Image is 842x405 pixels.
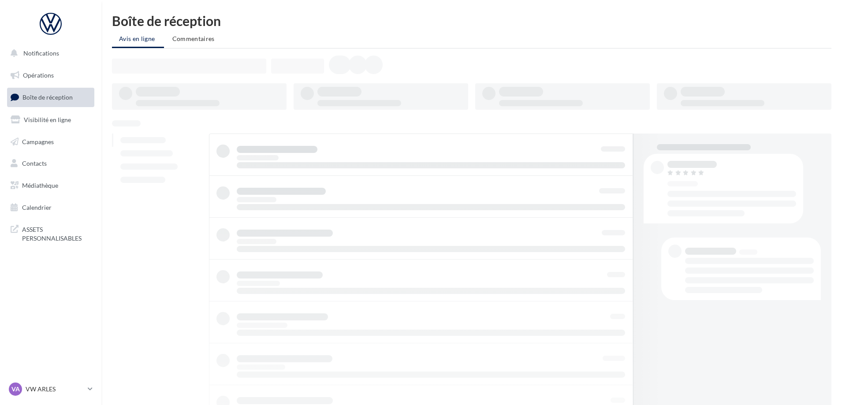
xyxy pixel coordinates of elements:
a: Calendrier [5,198,96,217]
span: Médiathèque [22,182,58,189]
span: Calendrier [22,204,52,211]
a: Campagnes [5,133,96,151]
p: VW ARLES [26,385,84,394]
a: Visibilité en ligne [5,111,96,129]
button: Notifications [5,44,93,63]
span: Notifications [23,49,59,57]
a: Contacts [5,154,96,173]
span: Commentaires [172,35,215,42]
span: Visibilité en ligne [24,116,71,123]
span: Campagnes [22,137,54,145]
span: Boîte de réception [22,93,73,101]
span: Contacts [22,160,47,167]
span: Opérations [23,71,54,79]
span: ASSETS PERSONNALISABLES [22,223,91,242]
a: Opérations [5,66,96,85]
a: Médiathèque [5,176,96,195]
a: VA VW ARLES [7,381,94,398]
div: Boîte de réception [112,14,831,27]
a: Boîte de réception [5,88,96,107]
a: ASSETS PERSONNALISABLES [5,220,96,246]
span: VA [11,385,20,394]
